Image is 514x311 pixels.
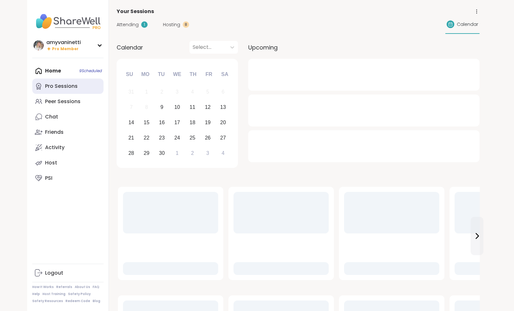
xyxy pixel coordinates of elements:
a: PSI [32,171,104,186]
div: Not available Wednesday, September 3rd, 2025 [170,85,184,99]
div: 25 [190,133,196,142]
div: Host [45,159,57,166]
div: 8 [183,21,189,28]
a: FAQ [93,285,99,289]
div: 19 [205,118,211,127]
div: Choose Thursday, September 25th, 2025 [186,131,199,145]
div: Choose Saturday, October 4th, 2025 [216,146,230,160]
span: Pro Member [52,46,79,52]
div: 1 [145,87,148,96]
div: Logout [45,269,63,277]
div: Tu [154,67,168,81]
a: Chat [32,109,104,125]
div: PSI [45,175,52,182]
a: About Us [75,285,90,289]
div: Mo [138,67,152,81]
div: 11 [190,103,196,111]
div: month 2025-09 [124,84,231,161]
div: Choose Thursday, October 2nd, 2025 [186,146,199,160]
div: Peer Sessions [45,98,81,105]
div: Not available Monday, September 1st, 2025 [140,85,153,99]
div: 16 [159,118,165,127]
div: 4 [191,87,194,96]
a: Referrals [56,285,72,289]
div: Choose Sunday, September 28th, 2025 [125,146,138,160]
div: 4 [222,149,225,157]
a: Logout [32,265,104,281]
div: 23 [159,133,165,142]
div: 1 [141,21,148,28]
div: Not available Tuesday, September 2nd, 2025 [155,85,169,99]
a: Host [32,155,104,171]
div: 2 [160,87,163,96]
div: Choose Friday, September 19th, 2025 [201,116,215,130]
div: Pro Sessions [45,83,78,90]
div: Th [186,67,200,81]
div: 17 [174,118,180,127]
div: 14 [128,118,134,127]
div: Fr [202,67,216,81]
div: 20 [220,118,226,127]
img: amyvaninetti [34,40,44,50]
div: 29 [144,149,150,157]
div: Not available Saturday, September 6th, 2025 [216,85,230,99]
div: Chat [45,113,58,120]
a: Peer Sessions [32,94,104,109]
span: Your Sessions [117,8,154,15]
div: Choose Wednesday, September 17th, 2025 [170,116,184,130]
div: 8 [145,103,148,111]
div: Su [122,67,136,81]
a: Help [32,292,40,296]
div: Not available Monday, September 8th, 2025 [140,101,153,114]
span: Calendar [457,21,478,28]
div: 9 [160,103,163,111]
a: Friends [32,125,104,140]
div: Choose Sunday, September 21st, 2025 [125,131,138,145]
div: Choose Thursday, September 11th, 2025 [186,101,199,114]
div: Not available Friday, September 5th, 2025 [201,85,215,99]
div: Not available Sunday, August 31st, 2025 [125,85,138,99]
div: 22 [144,133,150,142]
div: We [170,67,184,81]
div: 31 [128,87,134,96]
div: 24 [174,133,180,142]
div: 27 [220,133,226,142]
div: Choose Friday, September 12th, 2025 [201,101,215,114]
div: 12 [205,103,211,111]
a: How It Works [32,285,54,289]
div: 10 [174,103,180,111]
div: Choose Friday, September 26th, 2025 [201,131,215,145]
div: 6 [222,87,225,96]
a: Blog [93,299,100,303]
div: Not available Sunday, September 7th, 2025 [125,101,138,114]
div: 3 [206,149,209,157]
div: 18 [190,118,196,127]
div: Choose Tuesday, September 30th, 2025 [155,146,169,160]
div: Choose Tuesday, September 16th, 2025 [155,116,169,130]
a: Activity [32,140,104,155]
div: Choose Wednesday, September 10th, 2025 [170,101,184,114]
div: Choose Monday, September 29th, 2025 [140,146,153,160]
div: Choose Monday, September 22nd, 2025 [140,131,153,145]
div: 7 [130,103,133,111]
div: 21 [128,133,134,142]
div: Choose Tuesday, September 23rd, 2025 [155,131,169,145]
img: ShareWell Nav Logo [32,10,104,33]
div: Choose Friday, October 3rd, 2025 [201,146,215,160]
span: Hosting [163,21,180,28]
div: Choose Saturday, September 13th, 2025 [216,101,230,114]
div: Choose Monday, September 15th, 2025 [140,116,153,130]
a: Pro Sessions [32,79,104,94]
div: 5 [206,87,209,96]
div: Choose Wednesday, September 24th, 2025 [170,131,184,145]
div: Sa [218,67,232,81]
div: 3 [176,87,179,96]
div: Friends [45,129,64,136]
a: Safety Resources [32,299,63,303]
div: 30 [159,149,165,157]
a: Redeem Code [65,299,90,303]
div: Choose Tuesday, September 9th, 2025 [155,101,169,114]
div: Choose Thursday, September 18th, 2025 [186,116,199,130]
span: Calendar [117,43,143,52]
div: 15 [144,118,150,127]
